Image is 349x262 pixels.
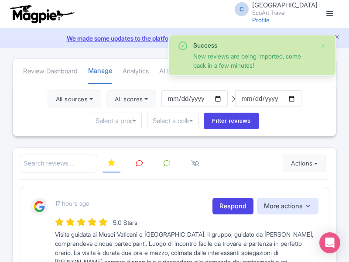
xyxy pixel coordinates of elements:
[235,2,249,16] span: C
[212,198,253,215] a: Respond
[283,155,326,172] button: Actions
[88,59,112,84] a: Manage
[31,198,48,215] img: Google Logo
[204,113,259,129] input: Filter reviews
[334,33,340,43] button: Close announcement
[320,41,327,51] button: Close
[8,4,75,24] img: logo-ab69f6fb50320c5b225c76a69d11143b.png
[5,34,344,43] a: We made some updates to the platform. Read more about the new layout
[193,41,313,50] div: Success
[123,59,149,83] a: Analytics
[96,117,136,125] input: Select a product
[55,199,89,208] p: 17 hours ago
[193,52,313,70] div: New reviews are being imported, come back in a few minutes!
[252,16,270,24] a: Profile
[153,117,193,125] input: Select a collection
[229,2,318,16] a: C [GEOGRAPHIC_DATA] EcoArt Travel
[48,90,101,108] button: All sources
[257,198,318,215] button: More actions
[106,90,157,108] button: All scores
[113,219,137,226] span: 5.0 Stars
[20,155,97,172] input: Search reviews...
[319,232,340,253] div: Open Intercom Messenger
[23,59,78,83] a: Review Dashboard
[252,1,318,9] span: [GEOGRAPHIC_DATA]
[252,10,318,16] small: EcoArt Travel
[159,59,189,83] a: AI Insights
